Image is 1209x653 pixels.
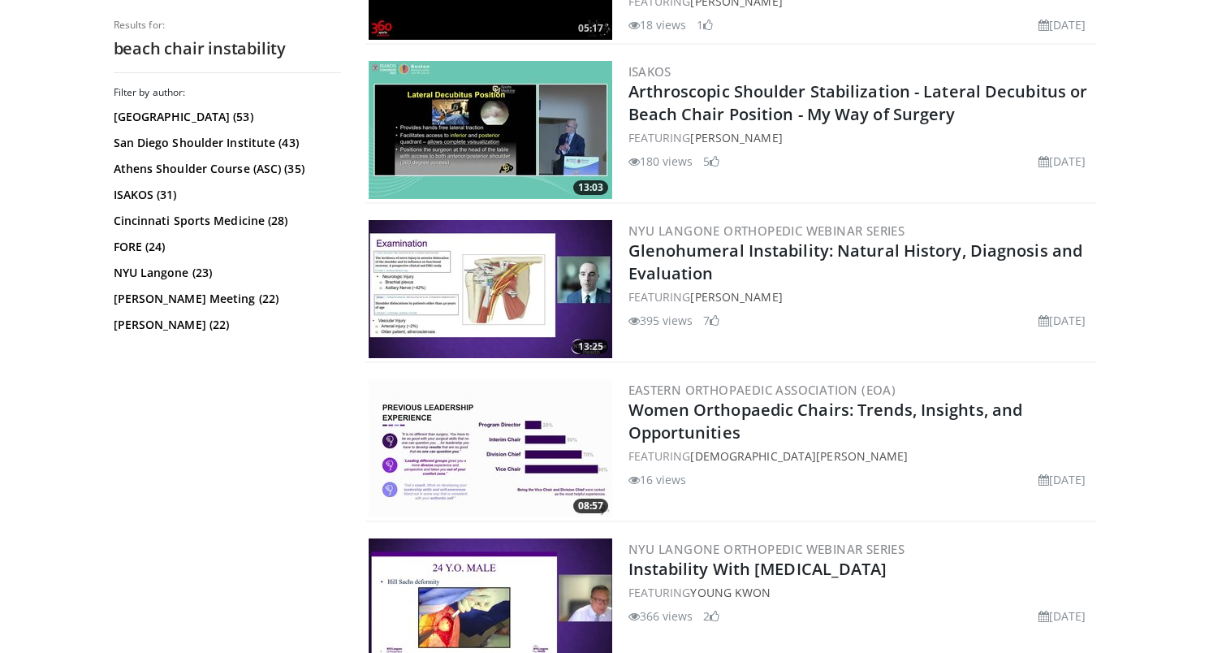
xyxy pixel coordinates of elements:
li: [DATE] [1038,471,1086,488]
div: FEATURING [628,129,1093,146]
a: NYU Langone (23) [114,265,337,281]
div: FEATURING [628,584,1093,601]
img: 4911405c-0c2a-4cfe-93f0-bb34caba435b.300x170_q85_crop-smart_upscale.jpg [369,61,612,199]
a: ISAKOS [628,63,671,80]
a: Glenohumeral Instability: Natural History, Diagnosis and Evaluation [628,240,1083,284]
li: 5 [703,153,719,170]
h2: beach chair instability [114,38,341,59]
a: Arthroscopic Shoulder Stabilization - Lateral Decubitus or Beach Chair Position - My Way of Surgery [628,80,1088,125]
a: Women Orthopaedic Chairs: Trends, Insights, and Opportunities [628,399,1023,443]
a: [GEOGRAPHIC_DATA] (53) [114,109,337,125]
li: 366 views [628,608,693,625]
span: 13:25 [573,339,608,354]
a: 13:25 [369,220,612,358]
li: 16 views [628,471,687,488]
a: [DEMOGRAPHIC_DATA][PERSON_NAME] [690,448,908,464]
a: NYU Langone Orthopedic Webinar Series [628,541,905,557]
a: ISAKOS (31) [114,187,337,203]
a: Cincinnati Sports Medicine (28) [114,213,337,229]
li: 180 views [628,153,693,170]
li: [DATE] [1038,16,1086,33]
a: San Diego Shoulder Institute (43) [114,135,337,151]
p: Results for: [114,19,341,32]
li: 395 views [628,312,693,329]
a: Instability With [MEDICAL_DATA] [628,558,887,580]
li: 2 [703,608,719,625]
a: Eastern Orthopaedic Association (EOA) [628,382,896,398]
a: [PERSON_NAME] [690,130,782,145]
a: NYU Langone Orthopedic Webinar Series [628,223,905,239]
h3: Filter by author: [114,86,341,99]
img: ffbfd28f-f4c8-40d6-8f57-32f1e61103ca.300x170_q85_crop-smart_upscale.jpg [369,379,612,517]
li: 7 [703,312,719,329]
li: 18 views [628,16,687,33]
a: [PERSON_NAME] Meeting (22) [114,291,337,307]
a: Athens Shoulder Course (ASC) (35) [114,161,337,177]
a: 13:03 [369,61,612,199]
li: [DATE] [1038,153,1086,170]
span: 13:03 [573,180,608,195]
a: 08:57 [369,379,612,517]
div: FEATURING [628,288,1093,305]
li: 1 [697,16,713,33]
a: [PERSON_NAME] (22) [114,317,337,333]
a: Young Kwon [690,585,771,600]
img: c0211555-2e07-46eb-996e-f2bdd4cd72be.300x170_q85_crop-smart_upscale.jpg [369,220,612,358]
li: [DATE] [1038,608,1086,625]
a: FORE (24) [114,239,337,255]
span: 08:57 [573,499,608,513]
div: FEATURING [628,448,1093,465]
span: 05:17 [573,21,608,36]
a: [PERSON_NAME] [690,289,782,305]
li: [DATE] [1038,312,1086,329]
